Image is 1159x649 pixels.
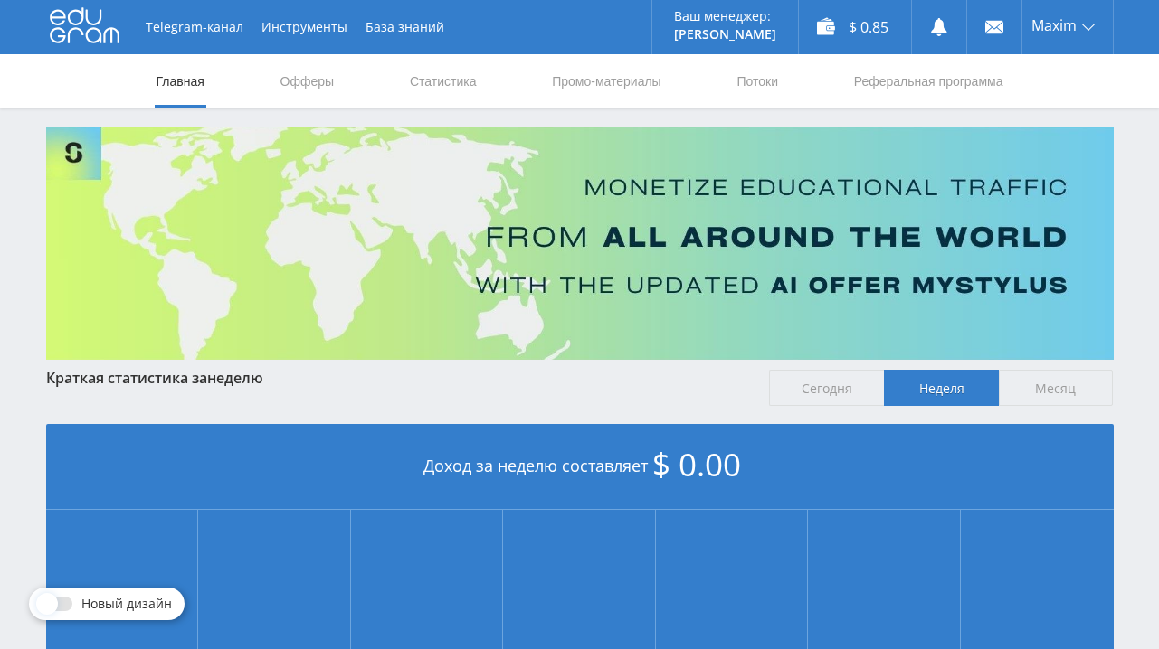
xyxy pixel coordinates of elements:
[674,27,776,42] p: [PERSON_NAME]
[999,370,1114,406] span: Месяц
[852,54,1005,108] a: Реферальная программа
[207,368,263,388] span: неделю
[279,54,337,108] a: Офферы
[155,54,206,108] a: Главная
[1031,18,1077,33] span: Maxim
[46,424,1114,510] div: Доход за неделю составляет
[550,54,662,108] a: Промо-материалы
[884,370,999,406] span: Неделя
[674,9,776,24] p: Ваш менеджер:
[652,443,741,485] span: $ 0.00
[46,127,1114,360] img: Banner
[46,370,752,386] div: Краткая статистика за
[81,597,172,611] span: Новый дизайн
[735,54,780,108] a: Потоки
[408,54,479,108] a: Статистика
[769,370,884,406] span: Сегодня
